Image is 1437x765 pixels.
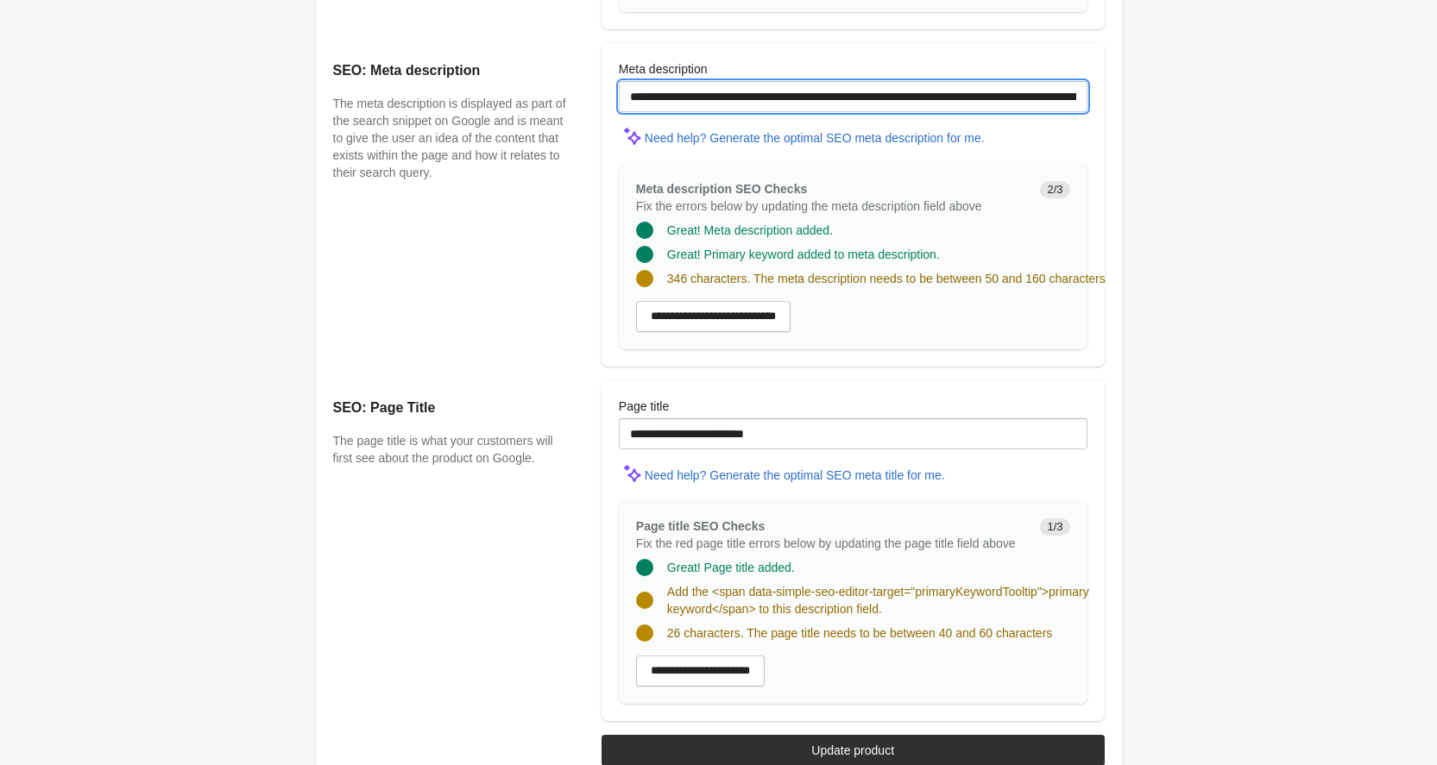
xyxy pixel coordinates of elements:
button: Need help? Generate the optimal SEO meta description for me. [638,122,992,154]
p: Fix the errors below by updating the meta description field above [636,198,1027,215]
button: Need help? Generate the optimal SEO meta title for me. [638,460,952,491]
h2: SEO: Page Title [333,398,567,418]
h2: SEO: Meta description [333,60,567,81]
label: Page title [619,398,669,415]
span: Great! Primary keyword added to meta description. [667,248,940,261]
span: 2/3 [1040,181,1069,198]
span: Add the <span data-simple-seo-editor-target="primaryKeywordTooltip">primary keyword</span> to thi... [667,585,1089,616]
span: Great! Meta description added. [667,223,833,237]
div: Update product [811,743,894,757]
p: The page title is what your customers will first see about the product on Google. [333,432,567,467]
span: Page title SEO Checks [636,519,765,533]
span: 26 characters. The page title needs to be between 40 and 60 characters [667,626,1052,640]
label: Meta description [619,60,708,78]
img: MagicMinor-0c7ff6cd6e0e39933513fd390ee66b6c2ef63129d1617a7e6fa9320d2ce6cec8.svg [619,460,645,486]
p: Fix the red page title errors below by updating the page title field above [636,535,1027,552]
div: Need help? Generate the optimal SEO meta description for me. [645,131,985,145]
div: Need help? Generate the optimal SEO meta title for me. [645,468,945,482]
span: 346 characters. The meta description needs to be between 50 and 160 characters [667,272,1106,285]
span: Great! Page title added. [667,561,795,574]
img: MagicMinor-0c7ff6cd6e0e39933513fd390ee66b6c2ef63129d1617a7e6fa9320d2ce6cec8.svg [619,122,645,148]
span: 1/3 [1040,518,1069,536]
p: The meta description is displayed as part of the search snippet on Google and is meant to give th... [333,95,567,181]
span: Meta description SEO Checks [636,182,807,196]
